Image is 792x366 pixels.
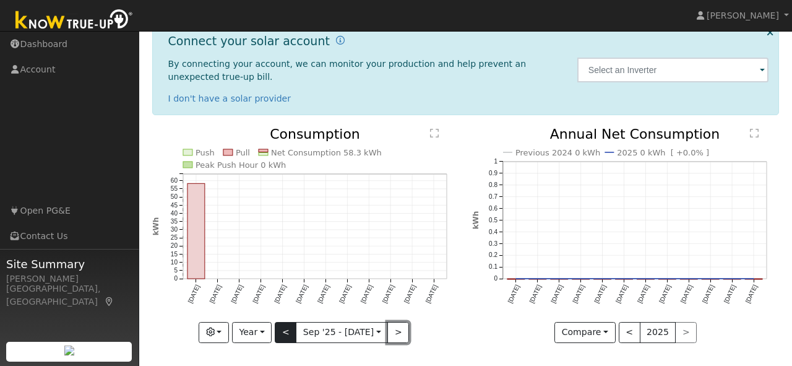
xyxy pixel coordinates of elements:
[550,126,720,142] text: Annual Net Consumption
[744,284,759,304] text: [DATE]
[494,159,497,165] text: 1
[707,11,779,20] span: [PERSON_NAME]
[515,148,600,157] text: Previous 2024 0 kWh
[424,284,439,304] text: [DATE]
[489,217,497,224] text: 0.5
[554,322,616,343] button: Compare
[507,284,521,304] text: [DATE]
[489,229,497,235] text: 0.4
[681,279,698,280] rect: onclick=""
[208,284,222,304] text: [DATE]
[152,217,160,236] text: kWh
[558,278,561,281] circle: onclick=""
[273,284,287,304] text: [DATE]
[679,284,694,304] text: [DATE]
[658,284,672,304] text: [DATE]
[550,284,564,304] text: [DATE]
[710,278,712,281] circle: onclick=""
[666,278,669,281] circle: onclick=""
[489,170,497,176] text: 0.9
[6,272,132,285] div: [PERSON_NAME]
[296,322,388,343] button: Sep '25 - [DATE]
[580,278,582,281] circle: onclick=""
[168,94,291,103] a: I don't have a solar provider
[9,7,139,35] img: Know True-Up
[688,278,691,281] circle: onclick=""
[489,240,497,247] text: 0.3
[616,279,633,280] rect: onclick=""
[170,177,178,184] text: 60
[636,284,650,304] text: [DATE]
[750,128,759,138] text: 
[196,160,286,170] text: Peak Push Hour 0 kWh
[619,322,640,343] button: <
[104,297,115,307] a: Map
[236,148,250,157] text: Pull
[168,59,527,82] span: By connecting your account, we can monitor your production and help prevent an unexpected true-up...
[640,322,676,343] button: 2025
[529,279,546,280] rect: onclick=""
[701,284,715,304] text: [DATE]
[6,256,132,272] span: Site Summary
[614,284,629,304] text: [DATE]
[271,148,382,157] text: Net Consumption 58.3 kWh
[170,202,178,209] text: 45
[731,278,734,281] circle: onclick=""
[170,186,178,193] text: 55
[230,284,244,304] text: [DATE]
[275,322,296,343] button: <
[174,268,178,274] text: 5
[601,278,604,281] circle: onclick=""
[186,284,200,304] text: [DATE]
[507,279,525,280] rect: onclick=""
[170,251,178,258] text: 15
[381,284,395,304] text: [DATE]
[232,322,272,343] button: Year
[64,346,74,355] img: retrieve
[295,284,309,304] text: [DATE]
[618,148,710,157] text: 2025 0 kWh [ +0.0% ]
[430,128,439,138] text: 
[551,279,568,280] rect: onclick=""
[489,264,497,271] text: 0.1
[489,205,497,212] text: 0.6
[170,227,178,233] text: 30
[594,279,611,280] rect: onclick=""
[659,279,676,280] rect: onclick=""
[403,284,417,304] text: [DATE]
[489,181,497,188] text: 0.8
[168,34,330,48] h1: Connect your solar account
[489,193,497,200] text: 0.7
[645,278,647,281] circle: onclick=""
[536,278,539,281] circle: onclick=""
[170,243,178,250] text: 20
[270,126,360,142] text: Consumption
[170,194,178,201] text: 50
[187,184,205,279] rect: onclick=""
[577,58,769,82] input: Select an Inverter
[251,284,265,304] text: [DATE]
[623,278,626,281] circle: onclick=""
[702,279,720,280] rect: onclick=""
[572,279,590,280] rect: onclick=""
[724,279,741,280] rect: onclick=""
[170,210,178,217] text: 40
[593,284,607,304] text: [DATE]
[170,218,178,225] text: 35
[494,276,497,282] text: 0
[196,148,215,157] text: Push
[338,284,352,304] text: [DATE]
[316,284,330,304] text: [DATE]
[489,252,497,259] text: 0.2
[637,279,655,280] rect: onclick=""
[528,284,543,304] text: [DATE]
[515,278,517,281] circle: onclick=""
[170,235,178,242] text: 25
[572,284,586,304] text: [DATE]
[471,211,480,230] text: kWh
[387,322,409,343] button: >
[752,278,755,281] circle: onclick=""
[359,284,374,304] text: [DATE]
[6,282,132,308] div: [GEOGRAPHIC_DATA], [GEOGRAPHIC_DATA]
[745,279,762,280] rect: onclick=""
